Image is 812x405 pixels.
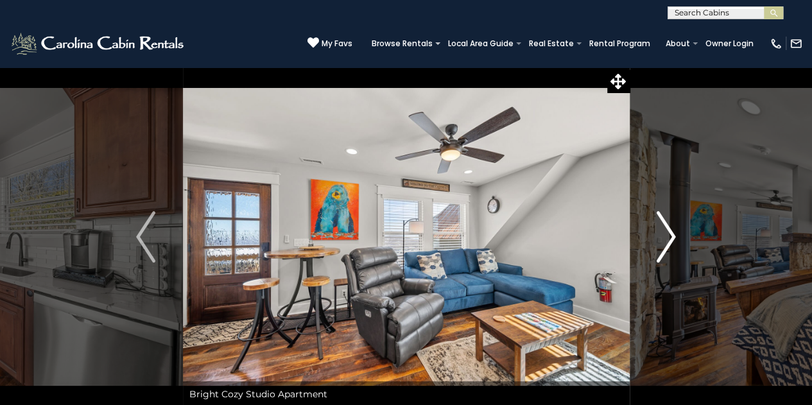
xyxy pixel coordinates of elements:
[770,37,782,50] img: phone-regular-white.png
[365,35,439,53] a: Browse Rentals
[657,211,676,263] img: arrow
[442,35,520,53] a: Local Area Guide
[10,31,187,56] img: White-1-2.png
[136,211,155,263] img: arrow
[699,35,760,53] a: Owner Login
[322,38,352,49] span: My Favs
[523,35,580,53] a: Real Estate
[307,37,352,50] a: My Favs
[659,35,696,53] a: About
[790,37,802,50] img: mail-regular-white.png
[583,35,657,53] a: Rental Program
